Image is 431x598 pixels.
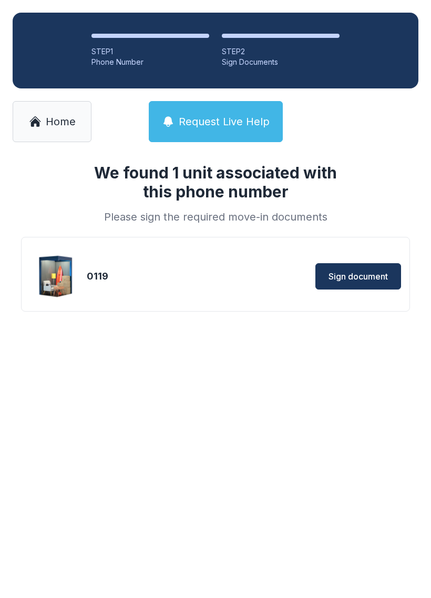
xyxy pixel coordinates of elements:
div: Please sign the required move-in documents [81,210,350,224]
span: Home [46,114,76,129]
div: STEP 2 [222,46,340,57]
div: Sign Documents [222,57,340,67]
div: 0119 [87,269,213,284]
span: Sign document [329,270,388,283]
h1: We found 1 unit associated with this phone number [81,163,350,201]
div: Phone Number [91,57,209,67]
div: STEP 1 [91,46,209,57]
span: Request Live Help [179,114,270,129]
